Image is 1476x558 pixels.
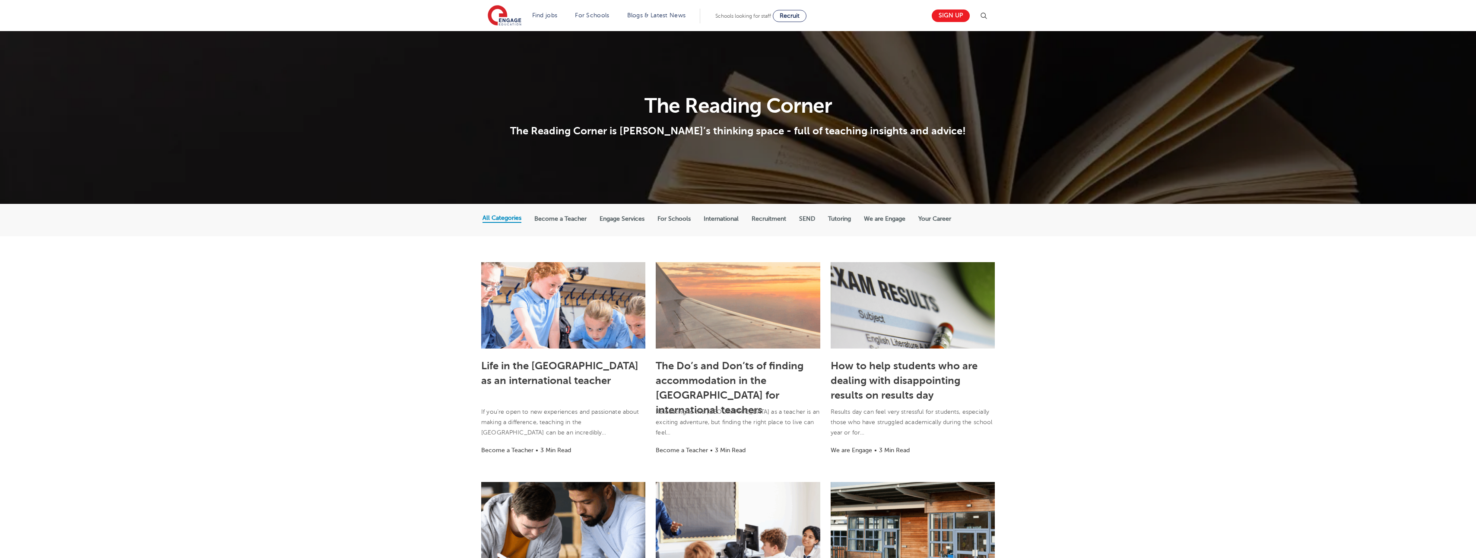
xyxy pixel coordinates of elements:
label: SEND [799,215,815,223]
p: Relocating to the [GEOGRAPHIC_DATA] as a teacher is an exciting adventure, but finding the right ... [656,407,820,438]
label: International [704,215,739,223]
p: Results day can feel very stressful for students, especially those who have struggled academicall... [831,407,995,438]
label: Engage Services [600,215,644,223]
a: Find jobs [532,12,558,19]
li: Become a Teacher [656,445,708,455]
img: Engage Education [488,5,521,27]
li: 3 Min Read [540,445,571,455]
li: 3 Min Read [715,445,746,455]
p: The Reading Corner is [PERSON_NAME]’s thinking space - full of teaching insights and advice! [482,124,994,137]
label: Become a Teacher [534,215,587,223]
a: Blogs & Latest News [627,12,686,19]
li: • [872,445,879,455]
label: All Categories [482,214,521,222]
label: Tutoring [828,215,851,223]
a: How to help students who are dealing with disappointing results on results day [831,360,978,401]
a: Life in the [GEOGRAPHIC_DATA] as an international teacher [481,360,638,387]
label: We are Engage [864,215,905,223]
label: Your Career [918,215,951,223]
span: Recruit [780,13,800,19]
li: • [533,445,540,455]
p: If you’re open to new experiences and passionate about making a difference, teaching in the [GEOG... [481,407,645,438]
li: • [708,445,715,455]
a: The Do’s and Don’ts of finding accommodation in the [GEOGRAPHIC_DATA] for international teachers [656,360,803,416]
li: Become a Teacher [481,445,533,455]
a: Sign up [932,10,970,22]
label: Recruitment [752,215,786,223]
li: 3 Min Read [879,445,910,455]
label: For Schools [657,215,691,223]
a: Recruit [773,10,806,22]
li: We are Engage [831,445,872,455]
h1: The Reading Corner [482,95,994,116]
span: Schools looking for staff [715,13,771,19]
a: For Schools [575,12,609,19]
